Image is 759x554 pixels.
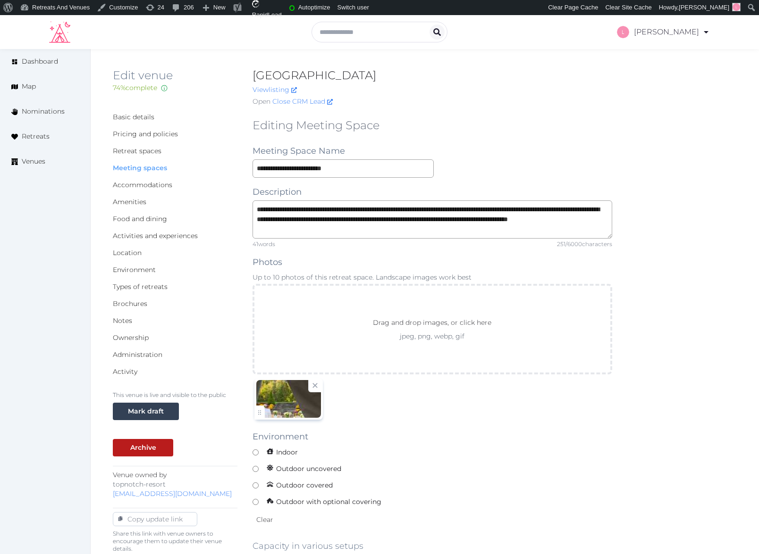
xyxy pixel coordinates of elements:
p: This venue is live and visible to the public [113,391,237,399]
h4: Editing Meeting Space [253,118,612,133]
button: Copy update link [113,512,197,526]
span: Outdoor with optional covering [262,495,386,509]
div: Archive [130,443,156,453]
p: Share this link with venue owners to encourage them to update their venue details. [113,530,237,553]
span: Map [22,82,36,91]
p: Drag and drop images, or click here [365,317,499,331]
a: Amenities [113,198,146,206]
input: Outdoor uncovered [253,466,259,472]
a: Activity [113,367,137,376]
h2: [GEOGRAPHIC_DATA] [253,68,612,83]
span: Outdoor uncovered [262,462,346,476]
span: Clear Page Cache [548,4,598,11]
a: Food and dining [113,215,167,223]
button: Mark draft [113,403,179,420]
span: Clear Site Cache [605,4,651,11]
input: Indoor [253,449,259,455]
span: 74 % complete [113,83,157,92]
a: Meeting spaces [113,164,167,172]
a: Close CRM Lead [272,97,333,107]
div: 251 / 6000 characters [557,240,612,248]
input: Outdoor with optional covering [253,499,259,505]
label: Photos [253,256,282,269]
a: Basic details [113,113,154,121]
a: Ownership [113,333,149,342]
a: Brochures [113,299,147,308]
a: Location [113,248,142,257]
label: Meeting Space Name [253,144,345,157]
a: Environment [113,265,156,274]
label: Environment [253,430,308,443]
a: Administration [113,350,162,359]
p: Venue owned by [113,470,237,498]
span: Retreats [22,132,50,141]
button: Clear [253,511,277,528]
span: Open [253,97,270,107]
span: Indoor [262,445,302,460]
span: Venues [22,157,45,166]
div: Mark draft [128,406,164,416]
button: Archive [113,439,173,456]
span: Dashboard [22,57,58,66]
div: 41 words [253,240,275,248]
span: Outdoor covered [262,478,337,493]
a: Activities and experiences [113,232,198,240]
span: topnotch-resort [113,480,166,488]
a: Accommodations [113,181,172,189]
a: Retreat spaces [113,147,161,155]
label: Description [253,185,302,198]
a: [PERSON_NAME] [617,19,710,45]
p: jpeg, png, webp, gif [356,331,508,341]
a: [EMAIL_ADDRESS][DOMAIN_NAME] [113,489,232,498]
span: [PERSON_NAME] [679,4,729,11]
h2: Edit venue [113,68,237,83]
h3: Capacity in various setups [253,539,612,553]
a: Viewlisting [253,85,297,94]
a: Notes [113,316,132,325]
input: Outdoor covered [253,482,259,488]
span: Nominations [22,107,65,116]
p: Up to 10 photos of this retreat space. Landscape images work best [253,273,612,282]
a: Pricing and policies [113,130,178,138]
a: Types of retreats [113,282,168,291]
div: Copy update link [124,514,186,524]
